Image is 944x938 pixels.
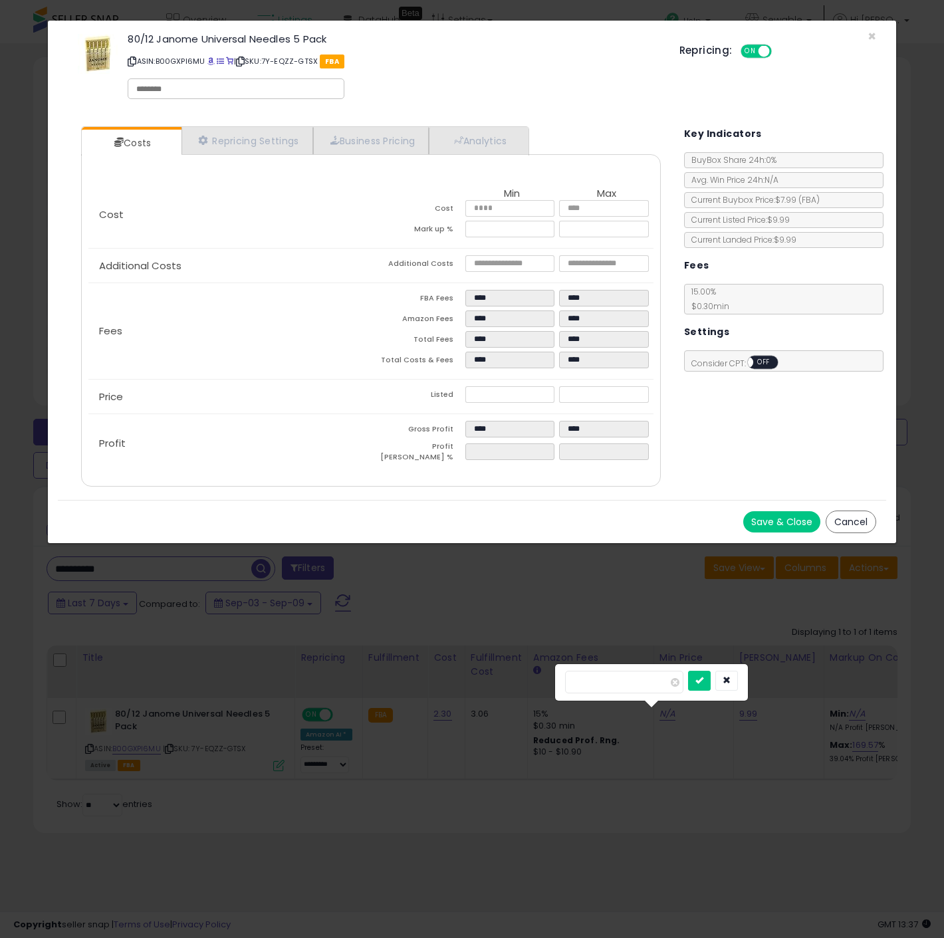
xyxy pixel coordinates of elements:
[226,56,233,66] a: Your listing only
[128,34,659,44] h3: 80/12 Janome Universal Needles 5 Pack
[371,386,465,407] td: Listed
[88,261,371,271] p: Additional Costs
[868,27,876,46] span: ×
[685,154,776,166] span: BuyBox Share 24h: 0%
[684,126,762,142] h5: Key Indicators
[371,221,465,241] td: Mark up %
[685,234,796,245] span: Current Landed Price: $9.99
[429,127,527,154] a: Analytics
[371,331,465,352] td: Total Fees
[742,46,759,57] span: ON
[775,194,820,205] span: $7.99
[465,188,560,200] th: Min
[371,421,465,441] td: Gross Profit
[684,257,709,274] h5: Fees
[685,174,778,185] span: Avg. Win Price 24h: N/A
[371,310,465,331] td: Amazon Fees
[371,352,465,372] td: Total Costs & Fees
[685,286,729,312] span: 15.00 %
[88,209,371,220] p: Cost
[88,392,371,402] p: Price
[679,45,733,56] h5: Repricing:
[685,358,796,369] span: Consider CPT:
[684,324,729,340] h5: Settings
[371,441,465,466] td: Profit [PERSON_NAME] %
[320,55,344,68] span: FBA
[371,255,465,276] td: Additional Costs
[559,188,653,200] th: Max
[82,130,180,156] a: Costs
[826,511,876,533] button: Cancel
[798,194,820,205] span: ( FBA )
[743,511,820,532] button: Save & Close
[769,46,790,57] span: OFF
[685,300,729,312] span: $0.30 min
[685,194,820,205] span: Current Buybox Price:
[685,214,790,225] span: Current Listed Price: $9.99
[217,56,224,66] a: All offer listings
[128,51,659,72] p: ASIN: B00GXPI6MU | SKU: 7Y-EQZZ-GTSX
[181,127,313,154] a: Repricing Settings
[371,290,465,310] td: FBA Fees
[207,56,215,66] a: BuyBox page
[313,127,429,154] a: Business Pricing
[753,357,774,368] span: OFF
[371,200,465,221] td: Cost
[88,326,371,336] p: Fees
[78,34,118,74] img: 31GiEW3dt+L._SL60_.jpg
[88,438,371,449] p: Profit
